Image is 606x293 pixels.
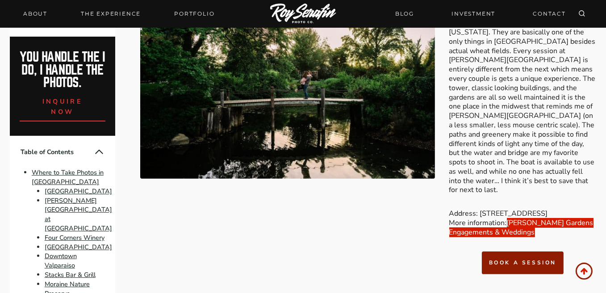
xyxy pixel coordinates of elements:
[482,251,564,274] a: book a session
[270,4,336,25] img: Logo of Roy Serafin Photo Co., featuring stylized text in white on a light background, representi...
[576,8,588,20] button: View Search Form
[32,168,104,186] a: Where to Take Photos in [GEOGRAPHIC_DATA]
[18,8,220,20] nav: Primary Navigation
[390,6,571,21] nav: Secondary Navigation
[169,8,220,20] a: Portfolio
[527,6,571,21] a: CONTACT
[18,8,53,20] a: About
[45,187,112,196] a: [GEOGRAPHIC_DATA]
[45,252,77,270] a: Downtown Valparaiso
[45,196,112,233] a: [PERSON_NAME][GEOGRAPHIC_DATA] at [GEOGRAPHIC_DATA]
[42,97,83,116] span: inquire now
[21,147,94,157] span: Table of Contents
[20,51,106,89] h2: You handle the i do, I handle the photos.
[449,218,593,237] a: [PERSON_NAME] Gardens Engagements & Weddings
[449,209,597,237] p: Address: [STREET_ADDRESS] More information:
[576,263,593,280] a: Scroll to top
[489,259,556,266] span: book a session
[449,9,597,195] p: [PERSON_NAME][GEOGRAPHIC_DATA] are located out in [GEOGRAPHIC_DATA], [US_STATE]. They are basical...
[390,6,419,21] a: BLOG
[45,270,96,279] a: Stacks Bar & Grill
[446,6,501,21] a: INVESTMENT
[75,8,146,20] a: THE EXPERIENCE
[20,89,106,121] a: inquire now
[45,233,104,242] a: Four Corners Winery
[45,243,112,251] a: [GEOGRAPHIC_DATA]
[94,146,104,157] button: Collapse Table of Contents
